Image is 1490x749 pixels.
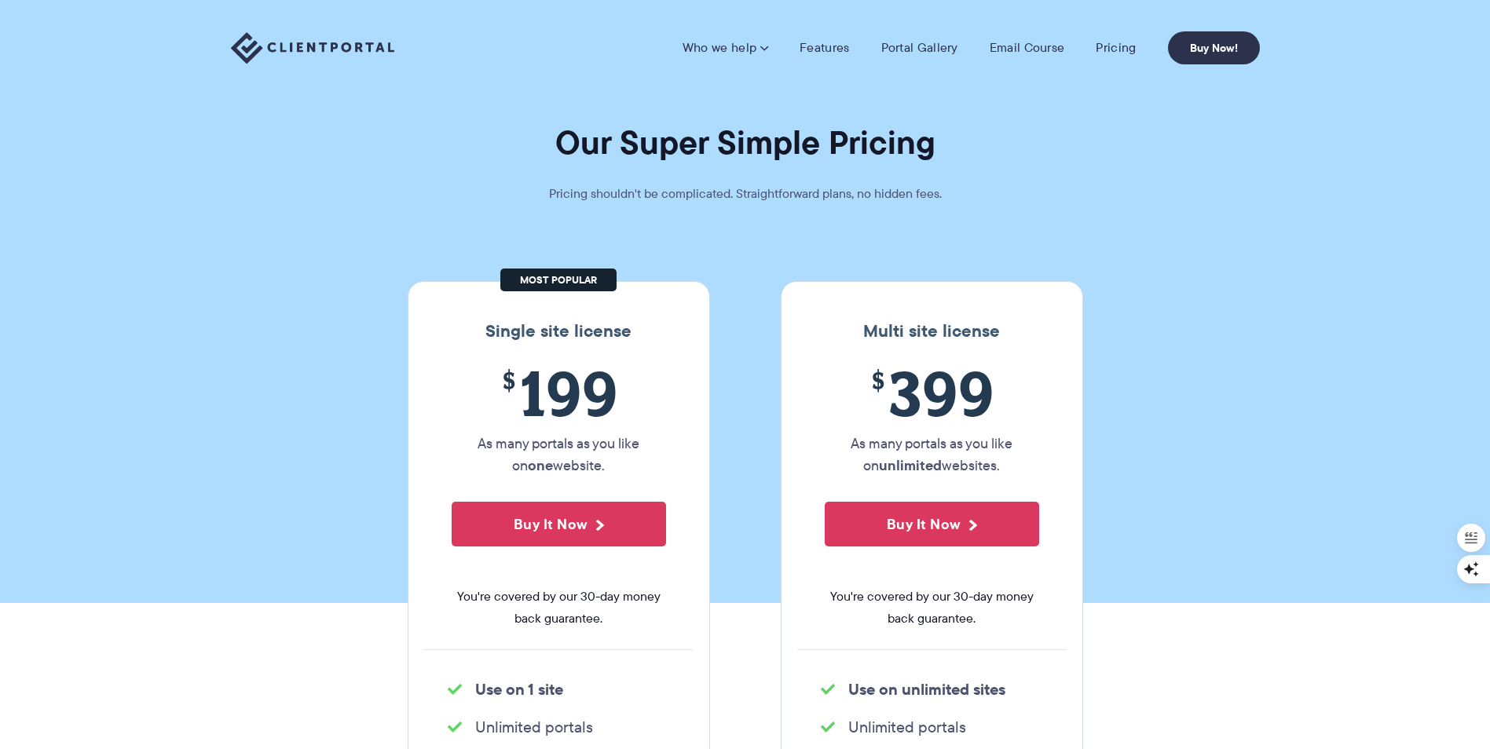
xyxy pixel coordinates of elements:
p: As many portals as you like on websites. [825,433,1039,477]
p: Pricing shouldn't be complicated. Straightforward plans, no hidden fees. [510,183,981,205]
span: You're covered by our 30-day money back guarantee. [452,586,666,630]
h3: Multi site license [797,321,1067,342]
span: You're covered by our 30-day money back guarantee. [825,586,1039,630]
button: Buy It Now [825,502,1039,546]
strong: unlimited [879,455,942,476]
a: Buy Now! [1168,31,1260,64]
a: Pricing [1096,40,1136,56]
h3: Single site license [424,321,694,342]
li: Unlimited portals [448,716,670,738]
p: As many portals as you like on website. [452,433,666,477]
a: Who we help [683,40,768,56]
a: Email Course [990,40,1065,56]
li: Unlimited portals [821,716,1043,738]
a: Features [800,40,849,56]
strong: Use on 1 site [475,678,563,701]
strong: Use on unlimited sites [848,678,1005,701]
button: Buy It Now [452,502,666,546]
a: Portal Gallery [881,40,958,56]
span: 199 [452,357,666,429]
span: 399 [825,357,1039,429]
strong: one [528,455,553,476]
